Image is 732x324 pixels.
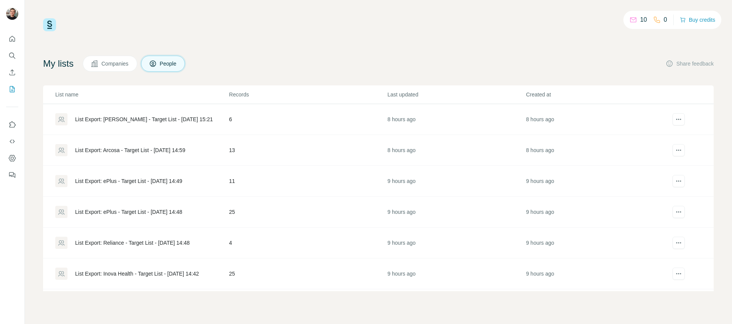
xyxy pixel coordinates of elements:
[229,258,387,289] td: 25
[387,289,525,320] td: [DATE]
[387,258,525,289] td: 9 hours ago
[101,60,129,67] span: Companies
[6,82,18,96] button: My lists
[6,168,18,182] button: Feedback
[673,113,685,125] button: actions
[229,197,387,228] td: 25
[387,166,525,197] td: 9 hours ago
[673,144,685,156] button: actions
[526,258,664,289] td: 9 hours ago
[6,8,18,20] img: Avatar
[526,135,664,166] td: 8 hours ago
[160,60,177,67] span: People
[526,228,664,258] td: 9 hours ago
[673,237,685,249] button: actions
[673,268,685,280] button: actions
[55,91,228,98] p: List name
[229,91,387,98] p: Records
[673,175,685,187] button: actions
[526,104,664,135] td: 8 hours ago
[673,206,685,218] button: actions
[387,104,525,135] td: 8 hours ago
[6,151,18,165] button: Dashboard
[664,15,667,24] p: 0
[229,135,387,166] td: 13
[229,166,387,197] td: 11
[666,60,714,67] button: Share feedback
[526,197,664,228] td: 9 hours ago
[75,239,190,247] div: List Export: Reliance - Target List - [DATE] 14:48
[75,177,182,185] div: List Export: ePlus - Target List - [DATE] 14:49
[229,289,387,320] td: 6
[43,58,74,70] h4: My lists
[387,135,525,166] td: 8 hours ago
[526,91,664,98] p: Created at
[6,118,18,132] button: Use Surfe on LinkedIn
[387,197,525,228] td: 9 hours ago
[680,14,715,25] button: Buy credits
[229,228,387,258] td: 4
[526,289,664,320] td: [DATE]
[387,91,525,98] p: Last updated
[75,146,185,154] div: List Export: Arcosa - Target List - [DATE] 14:59
[526,166,664,197] td: 9 hours ago
[75,270,199,277] div: List Export: Inova Health - Target List - [DATE] 14:42
[75,208,182,216] div: List Export: ePlus - Target List - [DATE] 14:48
[75,115,213,123] div: List Export: [PERSON_NAME] - Target List - [DATE] 15:21
[387,228,525,258] td: 9 hours ago
[43,18,56,31] img: Surfe Logo
[6,32,18,46] button: Quick start
[6,66,18,79] button: Enrich CSV
[6,135,18,148] button: Use Surfe API
[229,104,387,135] td: 6
[6,49,18,63] button: Search
[640,15,647,24] p: 10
